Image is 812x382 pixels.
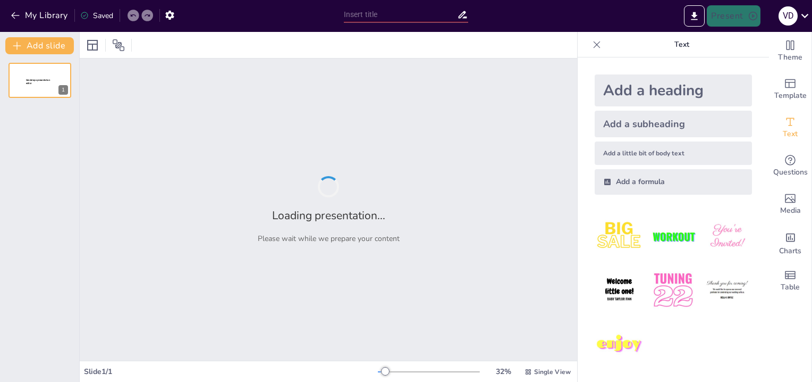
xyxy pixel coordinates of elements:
span: Single View [534,368,571,376]
button: My Library [8,7,72,24]
div: Saved [80,11,113,21]
img: 3.jpeg [703,212,752,261]
div: v d [779,6,798,26]
span: Text [783,128,798,140]
span: Theme [778,52,802,63]
div: Add charts and graphs [769,223,811,262]
span: Position [112,39,125,52]
span: Charts [779,245,801,257]
button: Present [707,5,760,27]
span: Questions [773,167,808,178]
img: 6.jpeg [703,265,752,315]
button: Add slide [5,37,74,54]
div: Add a little bit of body text [595,142,752,165]
div: Add a subheading [595,111,752,137]
span: Media [780,205,801,217]
img: 4.jpeg [595,265,644,315]
div: Add images, graphics, shapes or video [769,185,811,223]
div: Add a formula [595,169,752,195]
div: Get real-time input from your audience [769,147,811,185]
p: Please wait while we prepare your content [258,234,400,244]
div: 1 [58,85,68,95]
div: Change the overall theme [769,32,811,70]
button: v d [779,5,798,27]
img: 2.jpeg [648,212,698,261]
span: Template [774,90,807,102]
h2: Loading presentation... [272,208,385,223]
img: 5.jpeg [648,265,698,315]
span: Table [781,281,800,293]
div: Layout [84,37,101,54]
img: 7.jpeg [595,320,644,369]
span: Sendsteps presentation editor [26,79,50,85]
div: Add text boxes [769,109,811,147]
img: 1.jpeg [595,212,644,261]
p: Text [605,32,758,57]
button: Export to PowerPoint [684,5,705,27]
div: Add a heading [595,74,752,106]
input: Insert title [344,7,458,22]
div: 1 [9,63,71,98]
div: Add ready made slides [769,70,811,109]
div: Add a table [769,262,811,300]
div: Slide 1 / 1 [84,367,378,377]
div: 32 % [490,367,516,377]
